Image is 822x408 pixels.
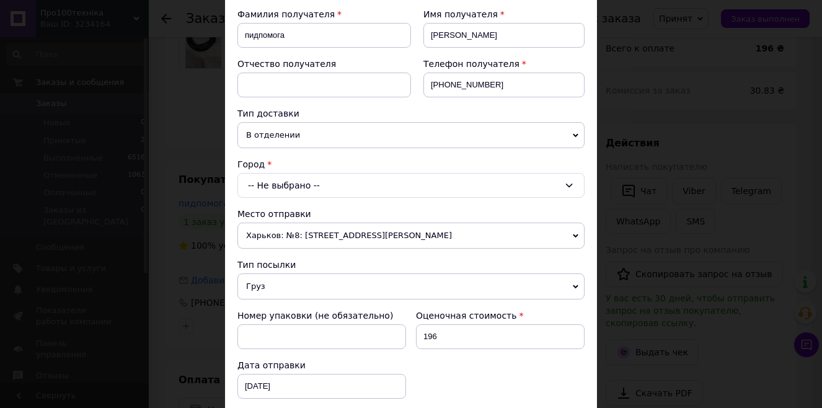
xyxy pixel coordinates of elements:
span: Тип посылки [237,260,296,270]
span: Фамилия получателя [237,9,335,19]
div: Город [237,158,585,171]
span: Харьков: №8: [STREET_ADDRESS][PERSON_NAME] [237,223,585,249]
span: Телефон получателя [423,59,519,69]
div: Номер упаковки (не обязательно) [237,309,406,322]
input: +380 [423,73,585,97]
span: В отделении [237,122,585,148]
span: Груз [237,273,585,299]
span: Тип доставки [237,109,299,118]
div: -- Не выбрано -- [237,173,585,198]
span: Имя получателя [423,9,498,19]
span: Место отправки [237,209,311,219]
span: Отчество получателя [237,59,336,69]
div: Оценочная стоимость [416,309,585,322]
div: Дата отправки [237,359,406,371]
